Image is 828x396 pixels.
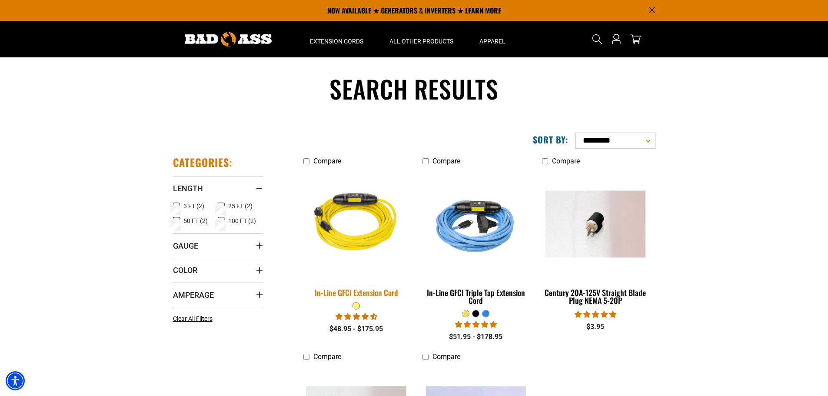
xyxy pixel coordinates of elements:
[303,289,410,296] div: In-Line GFCI Extension Cord
[609,21,623,57] a: Open this option
[173,241,198,251] span: Gauge
[421,174,531,274] img: Light Blue
[542,322,648,332] div: $3.95
[313,353,341,361] span: Compare
[455,320,497,329] span: 5.00 stars
[533,134,569,145] label: Sort by:
[313,157,341,165] span: Compare
[173,176,263,200] summary: Length
[541,190,650,257] img: Century 20A-125V Straight Blade Plug NEMA 5-20P
[542,289,648,304] div: Century 20A-125V Straight Blade Plug NEMA 5-20P
[310,37,363,45] span: Extension Cords
[590,32,604,46] summary: Search
[173,73,655,105] h1: Search results
[479,37,505,45] span: Apparel
[422,170,529,309] a: Light Blue In-Line GFCI Triple Tap Extension Cord
[628,34,642,44] a: cart
[173,290,214,300] span: Amperage
[297,21,376,57] summary: Extension Cords
[542,170,648,309] a: Century 20A-125V Straight Blade Plug NEMA 5-20P Century 20A-125V Straight Blade Plug NEMA 5-20P
[552,157,580,165] span: Compare
[575,310,616,319] span: 5.00 stars
[303,170,410,302] a: Yellow In-Line GFCI Extension Cord
[173,156,233,169] h2: Categories:
[173,315,213,322] span: Clear All Filters
[228,203,253,209] span: 25 FT (2)
[336,313,377,321] span: 4.62 stars
[303,324,410,334] div: $48.95 - $175.95
[173,314,216,323] a: Clear All Filters
[183,203,204,209] span: 3 FT (2)
[296,168,417,280] img: Yellow
[173,258,263,282] summary: Color
[173,265,197,275] span: Color
[183,218,208,224] span: 50 FT (2)
[466,21,519,57] summary: Apparel
[228,218,256,224] span: 100 FT (2)
[432,157,460,165] span: Compare
[422,332,529,342] div: $51.95 - $178.95
[173,283,263,307] summary: Amperage
[389,37,453,45] span: All Other Products
[6,371,25,390] div: Accessibility Menu
[432,353,460,361] span: Compare
[422,289,529,304] div: In-Line GFCI Triple Tap Extension Cord
[173,183,203,193] span: Length
[173,233,263,258] summary: Gauge
[185,32,272,47] img: Bad Ass Extension Cords
[376,21,466,57] summary: All Other Products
